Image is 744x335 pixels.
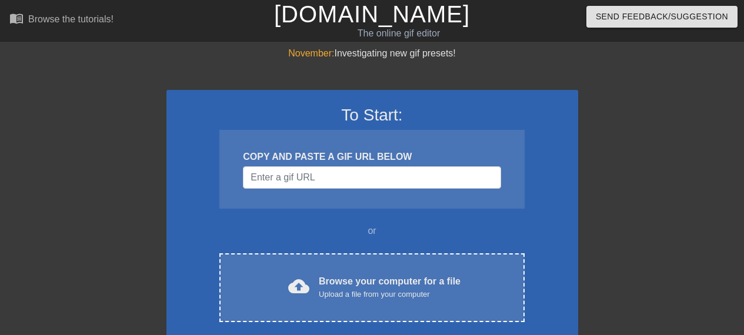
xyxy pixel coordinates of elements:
[182,105,563,125] h3: To Start:
[197,224,548,238] div: or
[243,166,501,189] input: Username
[9,11,114,29] a: Browse the tutorials!
[166,46,578,61] div: Investigating new gif presets!
[596,9,728,24] span: Send Feedback/Suggestion
[288,48,334,58] span: November:
[319,289,461,300] div: Upload a file from your computer
[319,274,461,300] div: Browse your computer for a file
[243,150,501,164] div: COPY AND PASTE A GIF URL BELOW
[254,26,544,41] div: The online gif editor
[586,6,738,28] button: Send Feedback/Suggestion
[274,1,470,27] a: [DOMAIN_NAME]
[288,276,309,297] span: cloud_upload
[9,11,24,25] span: menu_book
[28,14,114,24] div: Browse the tutorials!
